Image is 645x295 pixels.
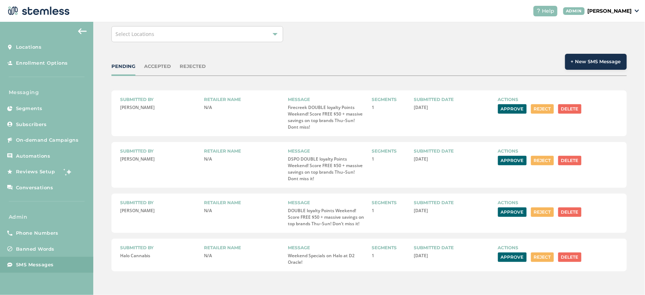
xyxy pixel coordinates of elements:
div: REJECTED [180,63,206,70]
label: Segments [372,148,408,154]
button: Reject [531,104,554,114]
label: Submitted by [120,199,198,206]
label: Message [288,148,366,154]
label: Message [288,96,366,103]
p: 1 [372,104,408,111]
label: Submitted by [120,96,198,103]
p: DSPO DOUBLE loyalty Points Weekend! Score FREE $50 + massive savings on top brands Thu–Sun! Dont ... [288,156,366,182]
label: Submitted by [120,148,198,154]
p: [PERSON_NAME] [588,7,632,15]
label: Retailer name [204,199,282,206]
span: SMS Messages [16,261,54,268]
span: Reviews Setup [16,168,55,175]
label: Retailer name [204,245,282,251]
img: icon-help-white-03924b79.svg [536,9,541,13]
label: Retailer name [204,148,282,154]
p: [DATE] [414,252,492,259]
p: N/A [204,207,282,214]
button: Reject [531,207,554,217]
p: N/A [204,252,282,259]
button: Approve [498,156,527,165]
p: N/A [204,156,282,162]
p: 1 [372,207,408,214]
label: Segments [372,245,408,251]
button: + New SMS Message [565,54,627,70]
div: ACCEPTED [144,63,171,70]
p: [PERSON_NAME] [120,207,198,214]
button: Approve [498,207,527,217]
label: Submitted date [414,148,492,154]
p: DOUBLE loyalty Points Weekend! Score FREE $50 + massive savings on top brands Thu–Sun! Don’t miss... [288,207,366,227]
label: Actions [498,245,618,251]
button: Delete [558,104,581,114]
span: Enrollment Options [16,60,68,67]
label: Submitted date [414,96,492,103]
label: Actions [498,96,618,103]
button: Delete [558,207,581,217]
p: [DATE] [414,207,492,214]
div: ADMIN [563,7,585,15]
button: Reject [531,252,554,262]
span: Banned Words [16,246,54,253]
label: Message [288,245,366,251]
span: Conversations [16,184,53,191]
label: Submitted by [120,245,198,251]
span: On-demand Campaigns [16,137,79,144]
span: Phone Numbers [16,230,58,237]
img: icon_down-arrow-small-66adaf34.svg [635,9,639,12]
label: Actions [498,199,618,206]
label: Submitted date [414,245,492,251]
p: Halo Cannabis [120,252,198,259]
label: Segments [372,96,408,103]
p: 1 [372,252,408,259]
label: Message [288,199,366,206]
span: Locations [16,44,42,51]
label: Submitted date [414,199,492,206]
span: Automations [16,153,50,160]
p: [PERSON_NAME] [120,104,198,111]
label: Actions [498,148,618,154]
span: Segments [16,105,42,112]
p: [DATE] [414,156,492,162]
iframe: Chat Widget [609,260,645,295]
button: Delete [558,156,581,165]
span: Help [542,7,555,15]
img: icon-arrow-back-accent-c549486e.svg [78,28,87,34]
img: glitter-stars-b7820f95.gif [61,165,75,179]
p: 1 [372,156,408,162]
span: Select Locations [115,31,154,37]
p: [PERSON_NAME] [120,156,198,162]
button: Reject [531,156,554,165]
button: Delete [558,252,581,262]
label: Segments [372,199,408,206]
button: Approve [498,252,527,262]
p: N/A [204,104,282,111]
p: Weekend Specials on Halo at D2 Oracle! [288,252,366,266]
p: Firecreek DOUBLE loyalty Points Weekend! Score FREE $50 + massive savings on top brands Thu–Sun! ... [288,104,366,130]
button: Approve [498,104,527,114]
img: logo-dark-0685b13c.svg [6,4,70,18]
div: PENDING [111,63,135,70]
p: [DATE] [414,104,492,111]
span: + New SMS Message [571,58,621,65]
label: Retailer name [204,96,282,103]
span: Subscribers [16,121,47,128]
